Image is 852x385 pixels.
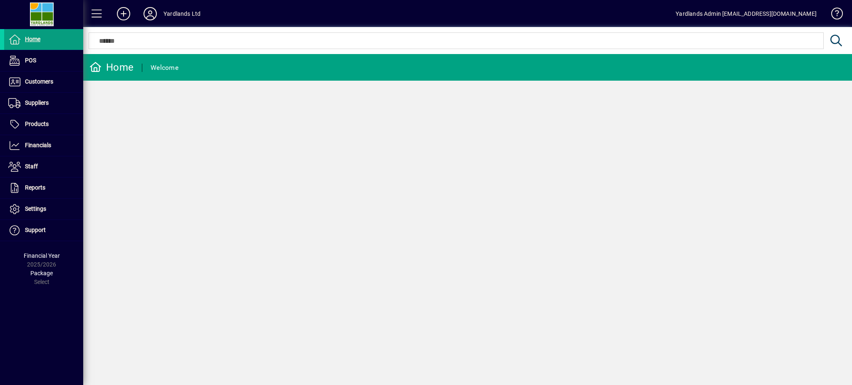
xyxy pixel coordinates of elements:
a: Support [4,220,83,241]
a: Customers [4,72,83,92]
a: Financials [4,135,83,156]
a: POS [4,50,83,71]
span: Reports [25,184,45,191]
a: Settings [4,199,83,220]
a: Knowledge Base [825,2,842,29]
span: Package [30,270,53,276]
span: Home [25,36,40,42]
div: Yardlands Ltd [163,7,201,20]
span: Suppliers [25,99,49,106]
a: Suppliers [4,93,83,114]
a: Staff [4,156,83,177]
span: Financials [25,142,51,148]
span: Support [25,227,46,233]
button: Add [110,6,137,21]
span: POS [25,57,36,64]
span: Settings [25,205,46,212]
a: Products [4,114,83,135]
div: Welcome [151,61,178,74]
button: Profile [137,6,163,21]
div: Yardlands Admin [EMAIL_ADDRESS][DOMAIN_NAME] [676,7,817,20]
span: Financial Year [24,252,60,259]
span: Customers [25,78,53,85]
span: Staff [25,163,38,170]
a: Reports [4,178,83,198]
div: Home [89,61,134,74]
span: Products [25,121,49,127]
